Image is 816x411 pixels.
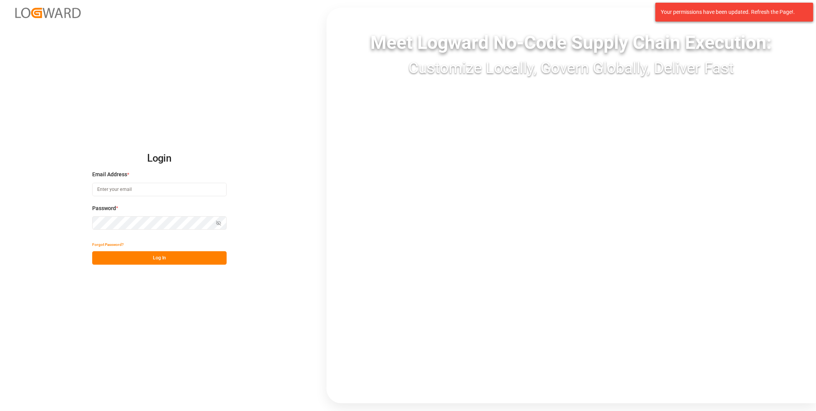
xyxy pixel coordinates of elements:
[92,170,127,179] span: Email Address
[661,8,802,16] div: Your permissions have been updated. Refresh the Page!.
[92,183,227,196] input: Enter your email
[327,29,816,57] div: Meet Logward No-Code Supply Chain Execution:
[92,238,124,251] button: Forgot Password?
[92,146,227,171] h2: Login
[327,57,816,80] div: Customize Locally, Govern Globally, Deliver Fast
[92,251,227,265] button: Log In
[92,204,116,212] span: Password
[15,8,81,18] img: Logward_new_orange.png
